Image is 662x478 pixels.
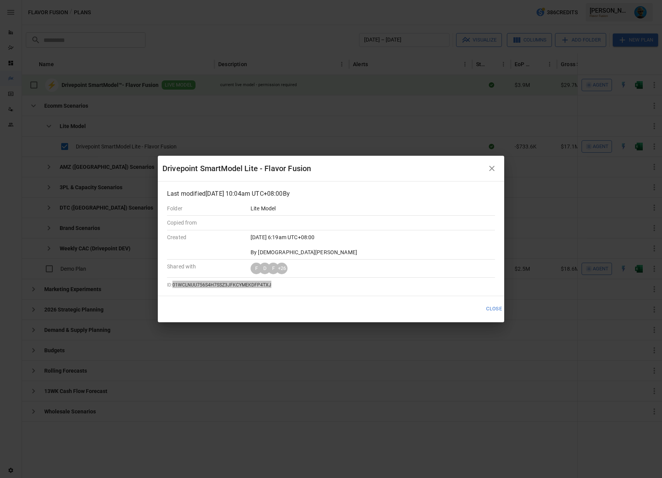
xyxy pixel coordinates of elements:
[267,263,279,274] div: F
[251,248,411,256] p: By [DEMOGRAPHIC_DATA][PERSON_NAME]
[162,162,484,175] div: Drivepoint SmartModel Lite - Flavor Fusion
[276,263,288,274] div: + 26
[259,263,271,274] div: D
[167,263,244,270] p: Shared with
[251,205,411,212] p: Lite Model
[251,263,262,274] div: F
[481,303,507,315] button: Close
[167,219,244,227] p: Copied from
[167,233,244,241] p: Created
[251,233,411,241] p: [DATE] 6:19am UTC+08:00
[167,189,495,198] p: Last modified [DATE] 10:04am UTC+08:00 By
[167,205,244,212] p: Folder
[167,282,271,288] span: ID: 01WCLNUU756S4H7SSZ3JFKCYMEKDFP4TXJ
